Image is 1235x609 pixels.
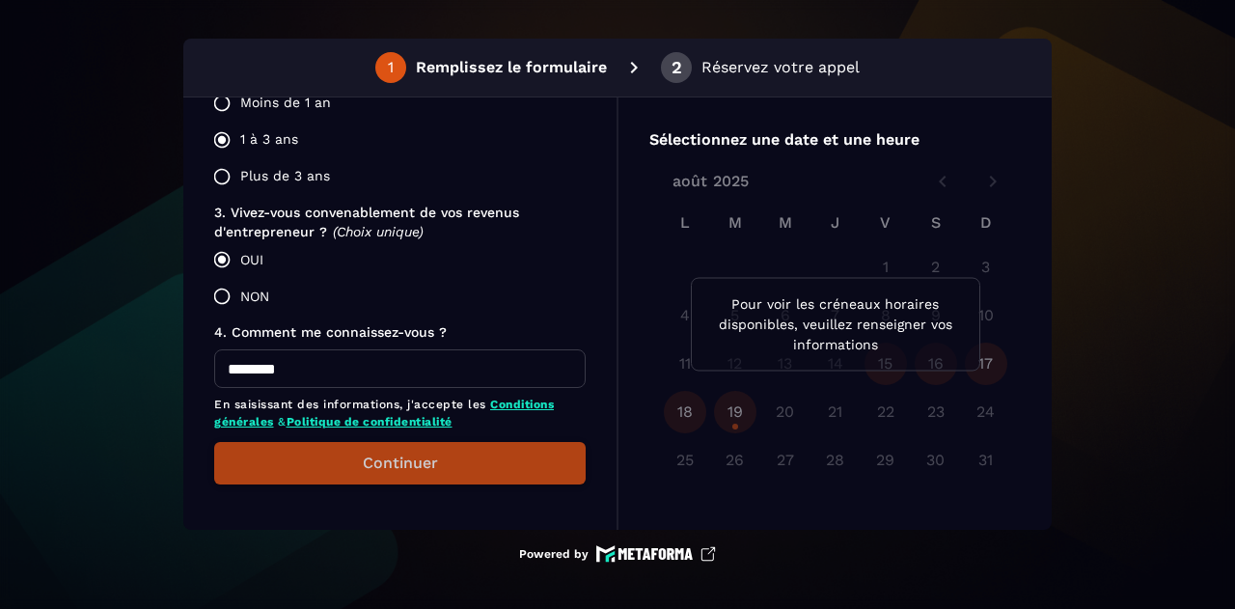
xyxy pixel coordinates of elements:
p: En saisissant des informations, j'accepte les [214,396,586,430]
button: Continuer [214,442,586,484]
div: 2 [672,59,682,76]
span: 3. Vivez-vous convenablement de vos revenus d'entrepreneur ? [214,205,524,239]
label: 1 à 3 ans [204,122,586,158]
p: Remplissez le formulaire [416,56,607,79]
a: Powered by [519,545,716,563]
p: Pour voir les créneaux horaires disponibles, veuillez renseigner vos informations [707,294,964,355]
span: 4. Comment me connaissez-vous ? [214,324,447,340]
a: Politique de confidentialité [287,415,453,429]
p: Réservez votre appel [701,56,860,79]
label: Moins de 1 an [204,85,586,122]
label: Plus de 3 ans [204,158,586,195]
p: Sélectionnez une date et une heure [649,128,1021,152]
span: & [278,415,287,429]
p: Powered by [519,546,589,562]
div: 1 [388,59,394,76]
label: OUI [204,241,586,278]
label: NON [204,278,586,315]
span: (Choix unique) [333,224,424,239]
